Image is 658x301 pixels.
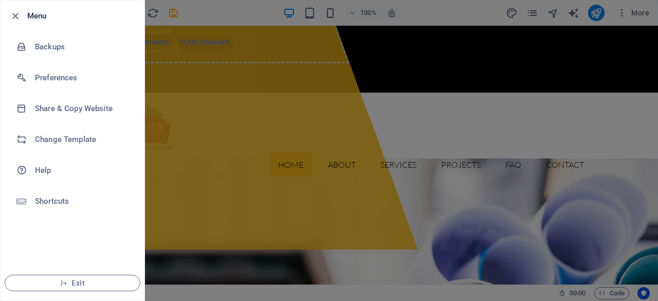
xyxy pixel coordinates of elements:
h6: Menu [27,10,136,22]
a: Help [1,155,144,186]
h6: Change Template [35,133,130,146]
button: Exit [5,275,140,291]
button: 3 [22,221,35,223]
span: Add elements [78,9,134,24]
button: 2 [22,208,35,210]
span: Paste clipboard [133,9,195,24]
button: 1 [22,194,35,197]
h6: Help [35,164,130,176]
h6: Preferences [35,72,130,84]
span: Exit [13,279,132,287]
h6: Shortcuts [35,195,130,207]
h6: Backups [35,41,130,53]
h6: Share & Copy Website [35,102,130,115]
